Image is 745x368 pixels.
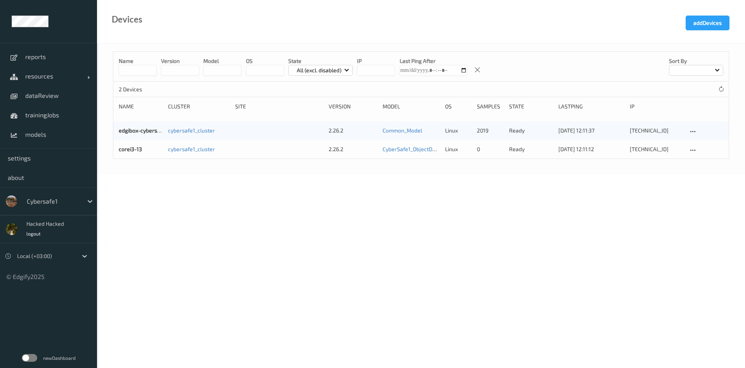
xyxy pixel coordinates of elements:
[235,103,323,110] div: site
[686,16,729,30] button: addDevices
[558,127,624,134] div: [DATE] 12:11:37
[161,57,199,65] p: version
[383,146,452,152] a: CyberSafe1_ObjectDetection
[509,103,553,110] div: state
[630,127,683,134] div: [TECHNICAL_ID]
[445,145,471,153] p: linux
[630,145,683,153] div: [TECHNICAL_ID]
[168,103,230,110] div: cluster
[445,103,471,110] div: OS
[119,103,163,110] div: name
[558,145,624,153] div: [DATE] 12:11:12
[119,127,168,134] a: edgibox-cybersafe1
[288,57,353,65] p: State
[119,146,142,152] a: corei3-13
[329,103,377,110] div: version
[119,57,157,65] p: Name
[112,16,142,23] div: devices
[558,103,624,110] div: lastPing
[669,57,723,65] p: Sort by
[630,103,683,110] div: ip
[329,127,377,134] div: 2.26.2
[294,66,344,74] p: All (excl. disabled)
[400,57,468,65] p: Last Ping After
[477,145,503,153] div: 0
[509,127,553,134] p: ready
[168,127,215,134] a: cybersafe1_cluster
[383,103,440,110] div: model
[445,127,471,134] p: linux
[383,127,422,134] a: Common_Model
[203,57,241,65] p: model
[119,85,177,93] p: 2 Devices
[329,145,377,153] div: 2.26.2
[477,127,503,134] div: 2019
[477,103,503,110] div: samples
[357,57,395,65] p: IP
[246,57,284,65] p: OS
[168,146,215,152] a: cybersafe1_cluster
[509,145,553,153] p: ready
